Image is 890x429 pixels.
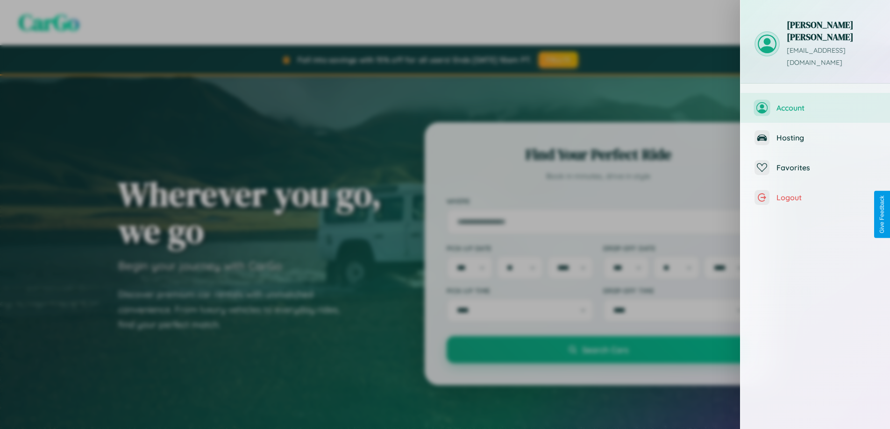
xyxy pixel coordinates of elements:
[879,196,885,233] div: Give Feedback
[787,45,876,69] p: [EMAIL_ADDRESS][DOMAIN_NAME]
[776,103,876,113] span: Account
[776,163,876,172] span: Favorites
[776,193,876,202] span: Logout
[740,123,890,153] button: Hosting
[740,153,890,183] button: Favorites
[776,133,876,142] span: Hosting
[740,93,890,123] button: Account
[787,19,876,43] h3: [PERSON_NAME] [PERSON_NAME]
[740,183,890,212] button: Logout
